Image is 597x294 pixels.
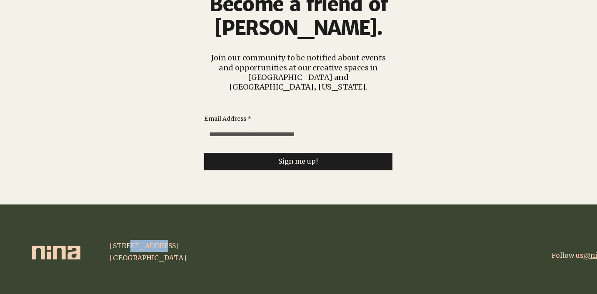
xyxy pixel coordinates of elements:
button: Sign me up! [204,153,392,170]
a: Follow us [552,251,584,259]
span: Sign me up! [278,157,318,165]
p: Join our community to be notified about events and opportunities at our creative spaces in [GEOGR... [204,53,393,92]
span: [GEOGRAPHIC_DATA] [110,254,186,262]
span: [STREET_ADDRESS] [110,242,179,250]
form: Newsletter Signup [204,115,392,170]
label: Email Address [204,115,252,123]
input: Email Address [204,126,387,143]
